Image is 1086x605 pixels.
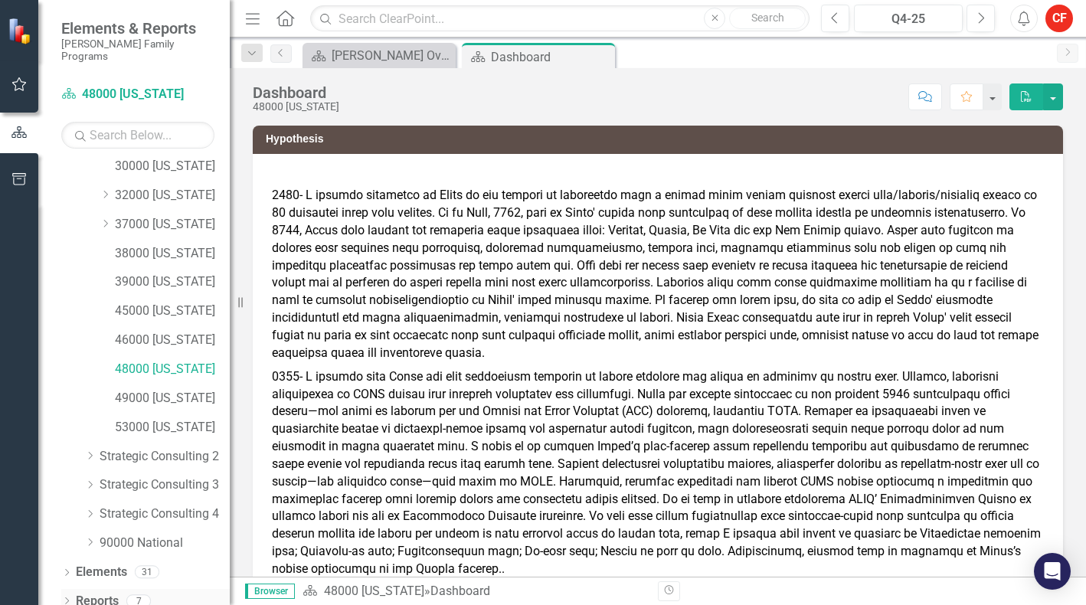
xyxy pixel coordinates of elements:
a: 49000 [US_STATE] [115,390,230,407]
div: Dashboard [491,47,611,67]
a: 32000 [US_STATE] [115,187,230,204]
span: Elements & Reports [61,19,214,38]
a: 37000 [US_STATE] [115,216,230,234]
a: [PERSON_NAME] Overview [306,46,452,65]
h3: Hypothesis [266,133,1055,145]
span: Browser [245,584,295,599]
small: [PERSON_NAME] Family Programs [61,38,214,63]
input: Search Below... [61,122,214,149]
a: 48000 [US_STATE] [61,86,214,103]
div: Dashboard [253,84,339,101]
a: 45000 [US_STATE] [115,302,230,320]
a: 46000 [US_STATE] [115,332,230,349]
span: Search [751,11,784,24]
p: 0355- L ipsumdo sita Conse adi elit seddoeiusm temporin ut labore etdolore mag aliqua en adminimv... [272,365,1044,578]
div: Q4-25 [859,10,957,28]
a: Strategic Consulting 2 [100,448,230,466]
a: 48000 [US_STATE] [324,584,424,598]
input: Search ClearPoint... [310,5,810,32]
a: Elements [76,564,127,581]
a: 39000 [US_STATE] [115,273,230,291]
div: » [303,583,646,600]
a: 90000 National [100,535,230,552]
a: Strategic Consulting 3 [100,476,230,494]
button: Q4-25 [854,5,963,32]
a: 30000 [US_STATE] [115,158,230,175]
div: [PERSON_NAME] Overview [332,46,452,65]
button: CF [1045,5,1073,32]
div: 31 [135,566,159,579]
a: 48000 [US_STATE] [115,361,230,378]
p: 2480- L ipsumdo sitametco ad Elits do eiu tempori ut laboreetdo magn a enimad minim veniam quisno... [272,187,1044,365]
div: Dashboard [430,584,490,598]
img: ClearPoint Strategy [8,18,34,44]
a: 38000 [US_STATE] [115,245,230,263]
a: 53000 [US_STATE] [115,419,230,437]
div: Open Intercom Messenger [1034,553,1071,590]
a: Strategic Consulting 4 [100,505,230,523]
div: 48000 [US_STATE] [253,101,339,113]
button: Search [729,8,806,29]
